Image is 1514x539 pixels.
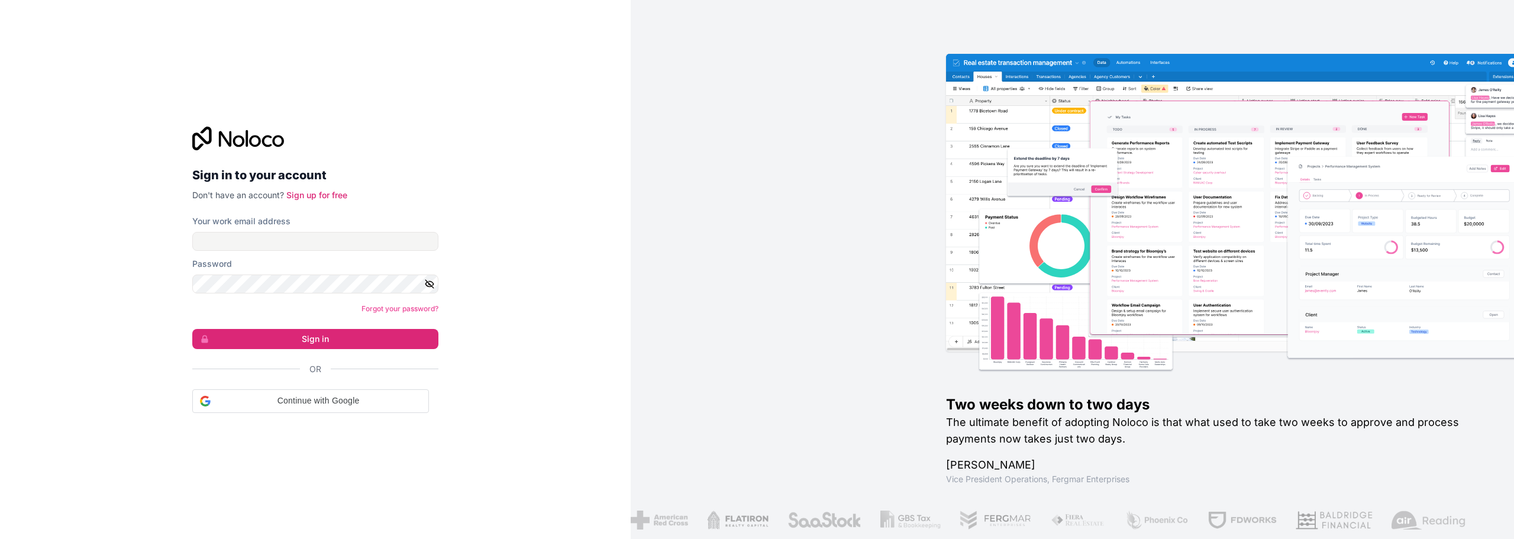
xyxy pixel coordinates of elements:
span: Continue with Google [215,395,421,407]
h1: Vice President Operations , Fergmar Enterprises [946,473,1476,485]
span: Don't have an account? [192,190,284,200]
img: /assets/phoenix-BREaitsQ.png [1125,511,1189,530]
img: /assets/american-red-cross-BAupjrZR.png [631,511,688,530]
a: Sign up for free [286,190,347,200]
label: Password [192,258,232,270]
h1: [PERSON_NAME] [946,457,1476,473]
h1: Two weeks down to two days [946,395,1476,414]
img: /assets/fergmar-CudnrXN5.png [960,511,1032,530]
img: /assets/baldridge-DxmPIwAm.png [1296,511,1373,530]
img: /assets/gbstax-C-GtDUiK.png [880,511,941,530]
img: /assets/flatiron-C8eUkumj.png [707,511,769,530]
img: /assets/saastock-C6Zbiodz.png [787,511,862,530]
a: Forgot your password? [361,304,438,313]
img: /assets/airreading-FwAmRzSr.png [1392,511,1466,530]
input: Email address [192,232,438,251]
img: /assets/fiera-fwj2N5v4.png [1051,511,1106,530]
h2: The ultimate benefit of adopting Noloco is that what used to take two weeks to approve and proces... [946,414,1476,447]
input: Password [192,275,438,293]
button: Sign in [192,329,438,349]
img: /assets/fdworks-Bi04fVtw.png [1208,511,1277,530]
h2: Sign in to your account [192,164,438,186]
label: Your work email address [192,215,290,227]
div: Continue with Google [192,389,429,413]
span: Or [309,363,321,375]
